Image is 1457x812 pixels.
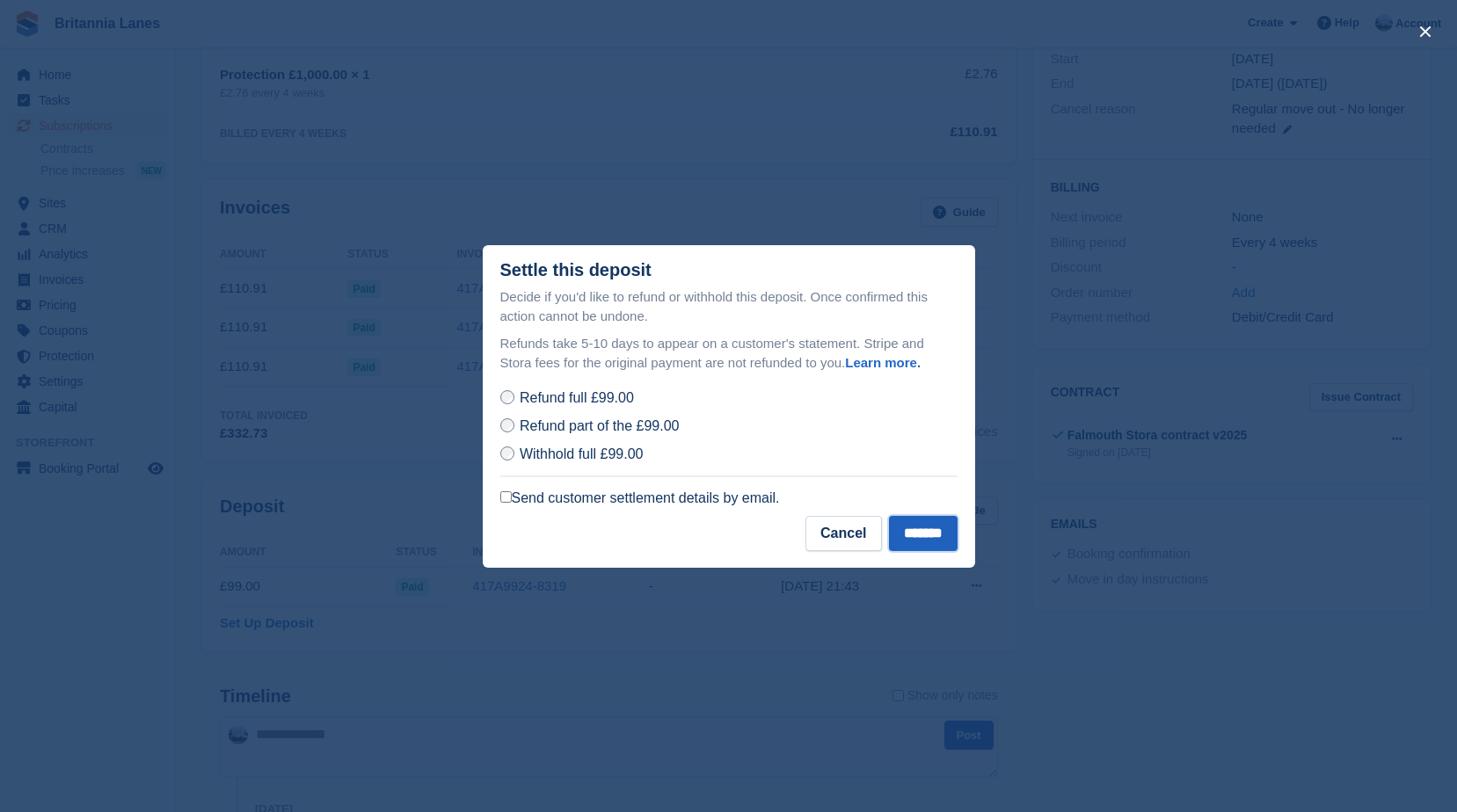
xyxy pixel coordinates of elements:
span: Refund part of the £99.00 [520,418,679,433]
div: Settle this deposit [500,260,652,280]
input: Send customer settlement details by email. [500,491,512,503]
input: Withhold full £99.00 [500,446,514,460]
input: Refund part of the £99.00 [500,418,514,432]
span: Withhold full £99.00 [520,446,644,461]
span: Refund full £99.00 [520,390,634,405]
input: Refund full £99.00 [500,390,514,404]
label: Send customer settlement details by email. [500,489,780,507]
button: close [1411,18,1439,46]
p: Refunds take 5-10 days to appear on a customer's statement. Stripe and Stora fees for the origina... [500,334,958,373]
p: Decide if you'd like to refund or withhold this deposit. Once confirmed this action cannot be und... [500,287,958,327]
button: Cancel [805,516,881,551]
a: Learn more. [845,355,921,370]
